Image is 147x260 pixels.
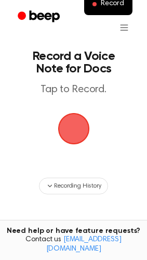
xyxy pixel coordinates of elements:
span: Contact us [6,236,141,254]
img: Beep Logo [58,113,89,144]
button: Recording History [39,178,108,194]
h1: Record a Voice Note for Docs [19,50,128,75]
a: Beep [10,7,69,27]
span: Recording History [54,181,101,191]
button: Open menu [112,15,137,40]
a: [EMAIL_ADDRESS][DOMAIN_NAME] [46,236,122,253]
p: Tap to Record. [19,83,128,96]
